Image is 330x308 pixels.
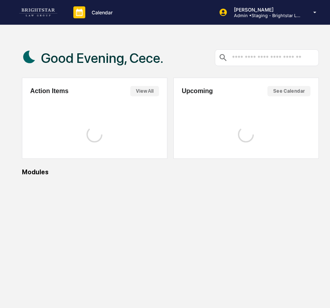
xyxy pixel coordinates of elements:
p: [PERSON_NAME] [228,7,302,13]
img: logo [19,8,57,16]
h2: Upcoming [182,88,213,95]
p: Admin • Staging - Brightstar Law Group [228,13,302,18]
button: View All [130,86,159,96]
p: Calendar [85,10,117,16]
h2: Action Items [30,88,69,95]
div: Modules [22,168,319,176]
h1: Good Evening, Cece. [41,50,163,66]
button: See Calendar [267,86,310,96]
